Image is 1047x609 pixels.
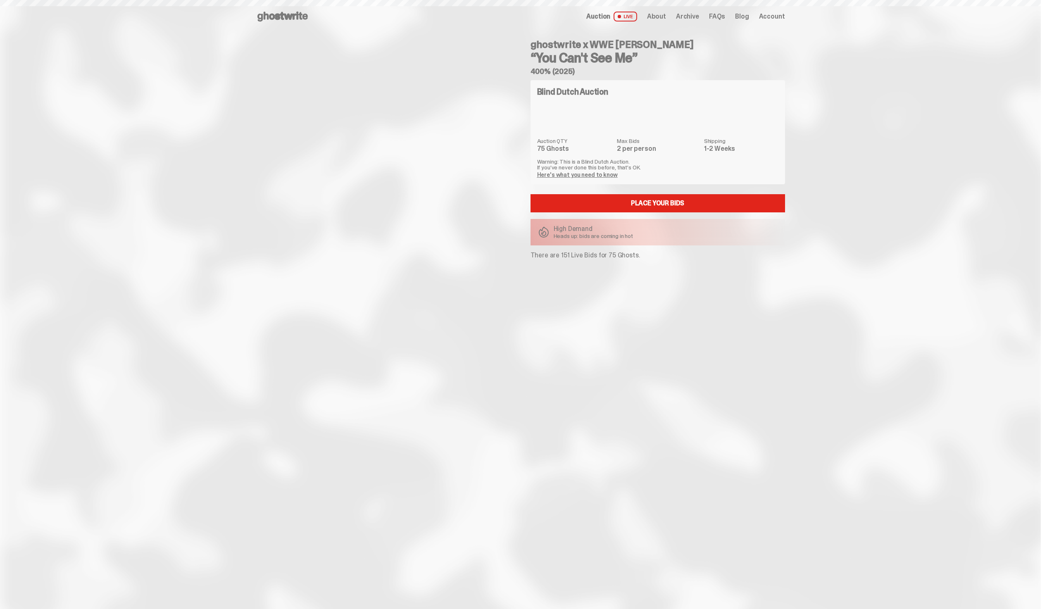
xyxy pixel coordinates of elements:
[647,13,666,20] a: About
[759,13,785,20] a: Account
[537,88,608,96] h4: Blind Dutch Auction
[586,13,610,20] span: Auction
[531,194,785,212] a: Place your Bids
[614,12,637,21] span: LIVE
[704,138,778,144] dt: Shipping
[704,145,778,152] dd: 1-2 Weeks
[709,13,725,20] a: FAQs
[537,159,778,170] p: Warning: This is a Blind Dutch Auction. If you’ve never done this before, that’s OK.
[586,12,637,21] a: Auction LIVE
[531,252,785,259] p: There are 151 Live Bids for 75 Ghosts.
[537,145,612,152] dd: 75 Ghosts
[531,51,785,64] h3: “You Can't See Me”
[537,138,612,144] dt: Auction QTY
[617,138,699,144] dt: Max Bids
[554,233,633,239] p: Heads up: bids are coming in hot
[531,68,785,75] h5: 400% (2025)
[554,226,633,232] p: High Demand
[676,13,699,20] a: Archive
[735,13,749,20] a: Blog
[617,145,699,152] dd: 2 per person
[531,40,785,50] h4: ghostwrite x WWE [PERSON_NAME]
[537,171,618,178] a: Here's what you need to know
